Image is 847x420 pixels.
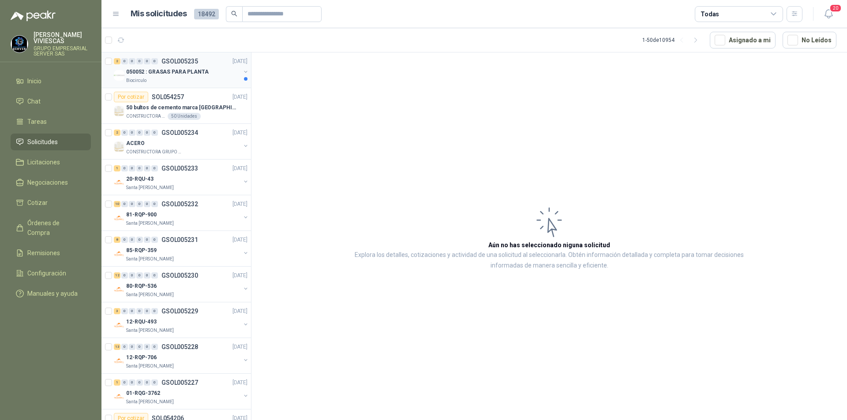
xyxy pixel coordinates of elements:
a: Inicio [11,73,91,89]
div: 13 [114,344,120,350]
div: 0 [121,379,128,386]
div: 0 [144,237,150,243]
a: 8 0 0 0 0 0 GSOL005231[DATE] Company Logo85-RQP-359Santa [PERSON_NAME] [114,234,249,263]
img: Company Logo [114,249,124,259]
span: Configuración [27,268,66,278]
a: Manuales y ayuda [11,285,91,302]
div: 0 [151,201,158,207]
div: 0 [121,130,128,136]
div: 0 [129,272,135,279]
a: Configuración [11,265,91,282]
div: 0 [136,58,143,64]
img: Company Logo [114,391,124,402]
img: Company Logo [114,177,124,188]
div: 0 [129,237,135,243]
div: 0 [151,237,158,243]
p: SOL054257 [152,94,184,100]
div: 0 [136,308,143,314]
div: 0 [129,308,135,314]
p: Santa [PERSON_NAME] [126,327,174,334]
p: [PERSON_NAME] VIVIESCAS [34,32,91,44]
p: [DATE] [232,57,247,66]
div: 0 [144,130,150,136]
div: 0 [136,165,143,171]
div: 0 [151,165,158,171]
div: 0 [129,344,135,350]
span: 18492 [194,9,219,19]
a: Licitaciones [11,154,91,171]
p: [DATE] [232,200,247,208]
div: 0 [151,379,158,386]
div: 0 [144,308,150,314]
p: CONSTRUCTORA GRUPO FIP [126,149,182,156]
p: GSOL005227 [161,379,198,386]
span: Licitaciones [27,157,60,167]
div: 1 [114,379,120,386]
a: Por cotizarSOL054257[DATE] Company Logo50 bultos de cemento marca [GEOGRAPHIC_DATA]CONSTRUCTORA G... [101,88,251,124]
p: GSOL005231 [161,237,198,243]
div: 0 [136,130,143,136]
p: 12-RQP-706 [126,353,157,362]
span: Tareas [27,117,47,126]
p: 50 bultos de cemento marca [GEOGRAPHIC_DATA] [126,104,236,112]
a: Solicitudes [11,134,91,150]
a: 1 0 0 0 0 0 GSOL005233[DATE] Company Logo20-RQU-43Santa [PERSON_NAME] [114,163,249,191]
p: GSOL005230 [161,272,198,279]
p: 81-RQP-900 [126,211,157,219]
div: 0 [129,201,135,207]
span: Chat [27,97,41,106]
span: search [231,11,237,17]
span: Negociaciones [27,178,68,187]
p: Santa [PERSON_NAME] [126,291,174,298]
p: [DATE] [232,164,247,173]
p: GSOL005233 [161,165,198,171]
p: 12-RQU-493 [126,318,157,326]
p: 20-RQU-43 [126,175,154,183]
p: [DATE] [232,129,247,137]
div: 0 [121,237,128,243]
div: 0 [144,58,150,64]
a: Negociaciones [11,174,91,191]
button: No Leídos [783,32,836,48]
img: Logo peakr [11,11,56,21]
p: [DATE] [232,343,247,351]
span: Cotizar [27,198,48,208]
div: 0 [129,130,135,136]
p: ACERO [126,139,144,148]
p: [DATE] [232,236,247,244]
p: GSOL005229 [161,308,198,314]
a: 1 0 0 0 0 0 GSOL005227[DATE] Company Logo01-RQG-3762Santa [PERSON_NAME] [114,377,249,405]
div: 1 - 50 de 10954 [642,33,703,47]
p: GRUPO EMPRESARIAL SERVER SAS [34,46,91,56]
div: 1 [114,165,120,171]
span: Manuales y ayuda [27,289,78,298]
div: 0 [121,344,128,350]
span: Inicio [27,76,41,86]
span: 20 [829,4,842,12]
div: 0 [144,201,150,207]
h1: Mis solicitudes [131,7,187,20]
p: 85-RQP-359 [126,246,157,255]
div: 0 [121,58,128,64]
p: GSOL005228 [161,344,198,350]
a: Órdenes de Compra [11,215,91,241]
button: 20 [821,6,836,22]
div: 0 [136,344,143,350]
img: Company Logo [114,141,124,152]
div: 10 [114,201,120,207]
a: 2 0 0 0 0 0 GSOL005235[DATE] Company Logo050052 : GRASAS PARA PLANTABiocirculo [114,56,249,84]
div: 0 [151,308,158,314]
p: GSOL005235 [161,58,198,64]
div: 0 [144,272,150,279]
div: 0 [144,379,150,386]
div: 0 [151,272,158,279]
p: [DATE] [232,307,247,316]
p: Santa [PERSON_NAME] [126,184,174,191]
div: 0 [151,344,158,350]
p: [DATE] [232,379,247,387]
p: Santa [PERSON_NAME] [126,220,174,227]
div: 0 [121,308,128,314]
div: 12 [114,272,120,279]
div: 0 [121,165,128,171]
p: GSOL005232 [161,201,198,207]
